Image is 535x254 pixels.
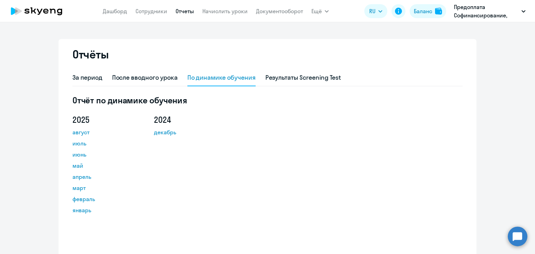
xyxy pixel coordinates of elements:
[369,7,375,15] span: RU
[154,128,217,136] a: декабрь
[435,8,442,15] img: balance
[414,7,432,15] div: Баланс
[72,139,135,148] a: июль
[72,173,135,181] a: апрель
[311,4,329,18] button: Ещё
[112,73,178,82] div: После вводного урока
[202,8,248,15] a: Начислить уроки
[176,8,194,15] a: Отчеты
[364,4,387,18] button: RU
[72,73,102,82] div: За период
[103,8,127,15] a: Дашборд
[72,95,463,106] h5: Отчёт по динамике обучения
[72,47,109,61] h2: Отчёты
[187,73,256,82] div: По динамике обучения
[72,195,135,203] a: февраль
[72,128,135,136] a: август
[72,161,135,170] a: май
[72,184,135,192] a: март
[72,114,135,125] h5: 2025
[450,3,529,19] button: Предоплата Софинансирование, ХАЯТ МАРКЕТИНГ, ООО
[135,8,167,15] a: Сотрудники
[154,114,217,125] h5: 2024
[256,8,303,15] a: Документооборот
[454,3,519,19] p: Предоплата Софинансирование, ХАЯТ МАРКЕТИНГ, ООО
[72,206,135,214] a: январь
[311,7,322,15] span: Ещё
[72,150,135,159] a: июнь
[410,4,446,18] button: Балансbalance
[265,73,341,82] div: Результаты Screening Test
